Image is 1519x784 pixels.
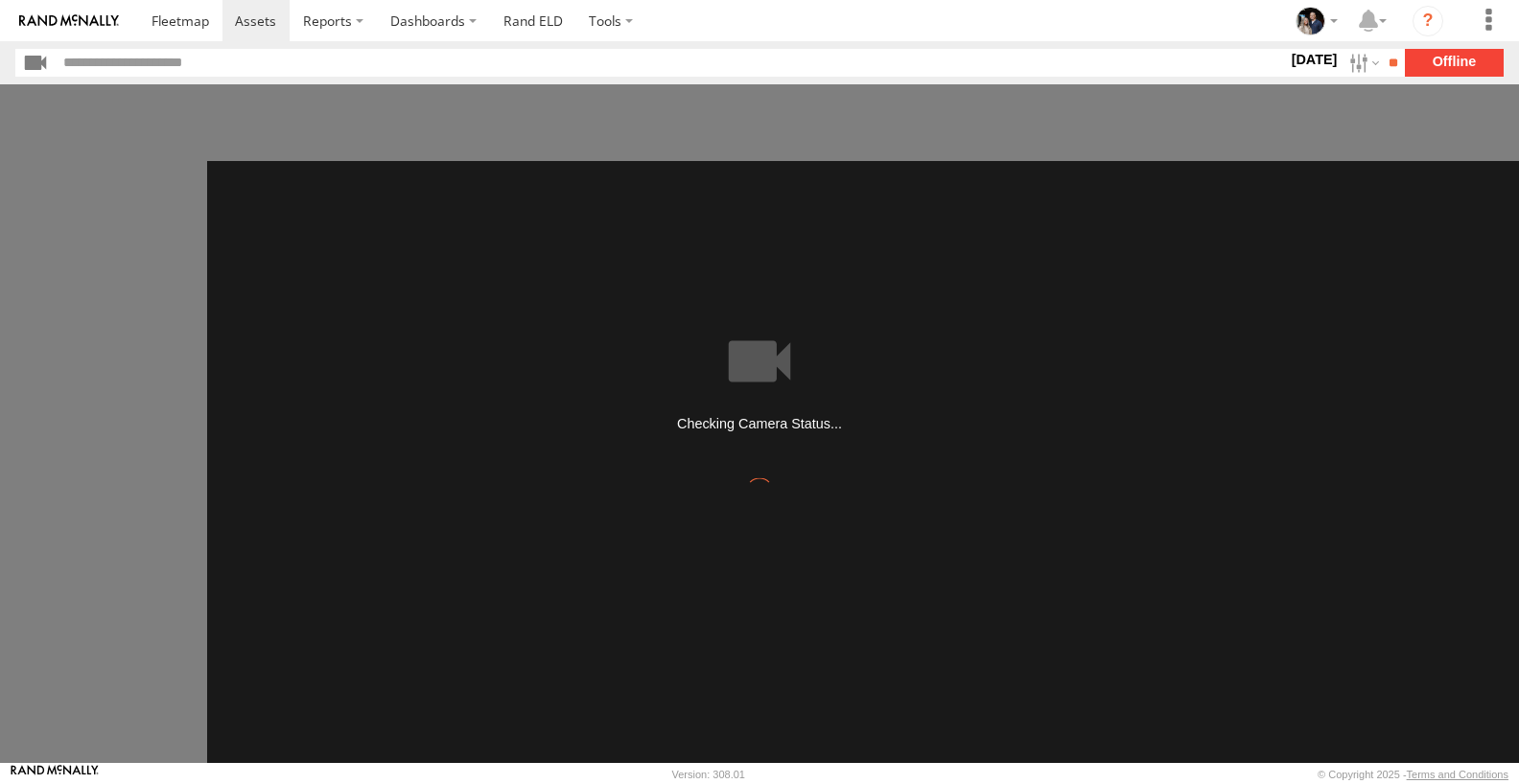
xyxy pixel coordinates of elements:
img: rand-logo.svg [19,14,119,28]
a: Visit our Website [11,765,99,784]
a: Terms and Conditions [1407,769,1508,780]
div: © Copyright 2025 - [1318,769,1508,780]
label: Search Filter Options [1342,49,1383,77]
label: [DATE] [1287,49,1341,70]
i: ? [1413,6,1443,36]
div: Version: 308.01 [672,769,745,780]
div: Lauren Jackson [1289,7,1344,35]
